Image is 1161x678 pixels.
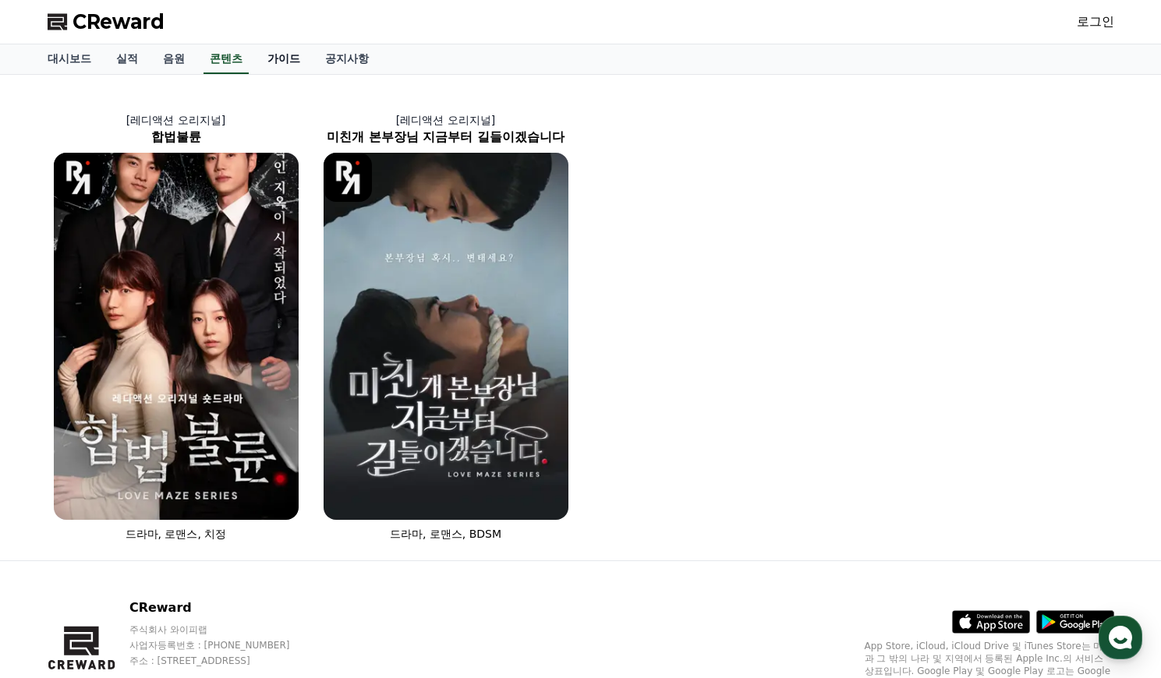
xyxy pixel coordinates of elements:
[129,623,320,636] p: 주식회사 와이피랩
[311,100,581,554] a: [레디액션 오리지널] 미친개 본부장님 지금부터 길들이겠습니다 미친개 본부장님 지금부터 길들이겠습니다 [object Object] Logo 드라마, 로맨스, BDSM
[204,44,249,74] a: 콘텐츠
[129,639,320,652] p: 사업자등록번호 : [PHONE_NUMBER]
[390,528,501,540] span: 드라마, 로맨스, BDSM
[201,494,299,533] a: 설정
[129,655,320,667] p: 주소 : [STREET_ADDRESS]
[126,528,227,540] span: 드라마, 로맨스, 치정
[103,494,201,533] a: 대화
[1077,12,1114,31] a: 로그인
[313,44,381,74] a: 공지사항
[324,153,568,520] img: 미친개 본부장님 지금부터 길들이겠습니다
[54,153,103,202] img: [object Object] Logo
[35,44,104,74] a: 대시보드
[129,599,320,617] p: CReward
[241,517,260,530] span: 설정
[41,128,311,147] h2: 합법불륜
[311,128,581,147] h2: 미친개 본부장님 지금부터 길들이겠습니다
[150,44,197,74] a: 음원
[48,9,165,34] a: CReward
[324,153,373,202] img: [object Object] Logo
[255,44,313,74] a: 가이드
[41,100,311,554] a: [레디액션 오리지널] 합법불륜 합법불륜 [object Object] Logo 드라마, 로맨스, 치정
[49,517,58,530] span: 홈
[104,44,150,74] a: 실적
[5,494,103,533] a: 홈
[311,112,581,128] p: [레디액션 오리지널]
[41,112,311,128] p: [레디액션 오리지널]
[73,9,165,34] span: CReward
[54,153,299,520] img: 합법불륜
[143,518,161,531] span: 대화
